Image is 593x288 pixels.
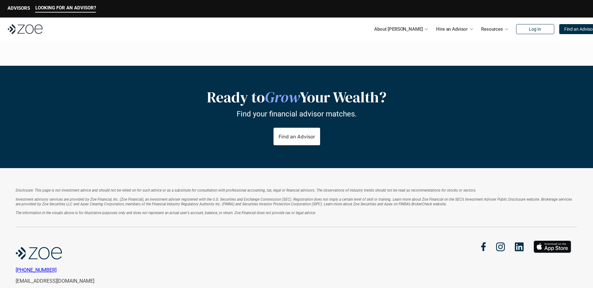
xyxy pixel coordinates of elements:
p: Log In [529,27,541,32]
em: Grow [265,87,300,107]
em: Disclosure: This page is not investment advice and should not be relied on for such advice or as ... [16,188,476,193]
p: Resources [481,24,503,34]
a: Find an Advisor [273,128,320,146]
p: Find an Advisor [278,134,315,140]
em: Investment advisory services are provided by Zoe Financial, Inc. (Zoe Financial), an investment a... [16,197,573,206]
p: Find your financial advisor matches. [237,110,357,119]
p: Hire an Advisor [436,24,468,34]
a: Log In [516,24,554,34]
p: About [PERSON_NAME] [374,24,423,34]
h2: Ready to Your Wealth? [140,88,453,106]
p: LOOKING FOR AN ADVISOR? [35,5,96,11]
em: The information in the visuals above is for illustrative purposes only and does not represent an ... [16,211,316,215]
p: ADVISORS [8,5,30,11]
p: [EMAIL_ADDRESS][DOMAIN_NAME] [16,278,118,284]
a: [PHONE_NUMBER] [16,267,57,273]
